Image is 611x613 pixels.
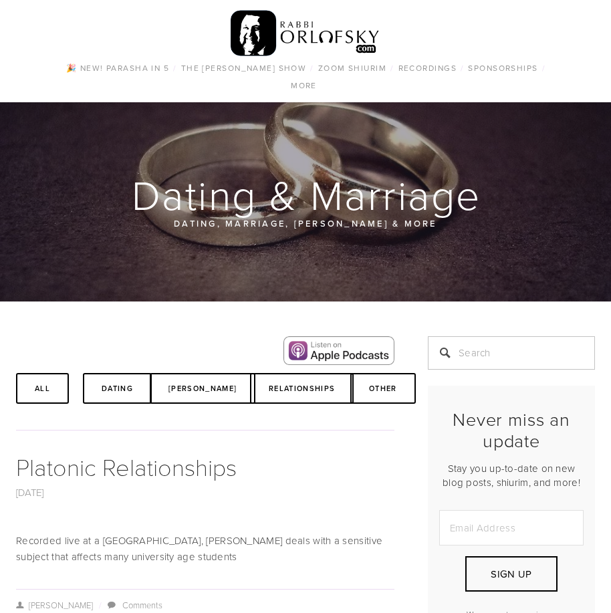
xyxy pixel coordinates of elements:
a: All [16,373,69,404]
span: Sign Up [491,567,531,581]
h1: Dating & Marriage [16,173,596,216]
a: 🎉 NEW! Parasha in 5 [62,59,173,77]
p: Dating, Marriage, [PERSON_NAME] & More [74,216,537,231]
span: / [173,62,176,74]
input: Search [428,336,595,370]
span: / [461,62,464,74]
a: More [287,77,321,94]
span: / [390,62,394,74]
p: Recorded live at a [GEOGRAPHIC_DATA], [PERSON_NAME] deals with a sensitive subject that affects m... [16,533,394,565]
a: Comments [122,599,162,611]
a: Relationships [250,373,354,404]
a: Other [350,373,416,404]
h2: Never miss an update [439,408,584,452]
button: Sign Up [465,556,558,592]
img: RabbiOrlofsky.com [231,7,380,59]
input: Email Address [439,510,584,545]
p: Stay you up-to-date on new blog posts, shiurim, and more! [439,461,584,489]
a: Platonic Relationships [16,450,237,483]
a: Sponsorships [464,59,541,77]
span: / [93,599,106,611]
span: / [542,62,545,74]
a: Dating [83,373,152,404]
a: The [PERSON_NAME] Show [177,59,311,77]
a: [DATE] [16,485,44,499]
a: Zoom Shiurim [314,59,390,77]
a: Recordings [394,59,461,77]
span: / [310,62,314,74]
a: [PERSON_NAME] [150,373,255,404]
a: [PERSON_NAME] [16,599,93,611]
